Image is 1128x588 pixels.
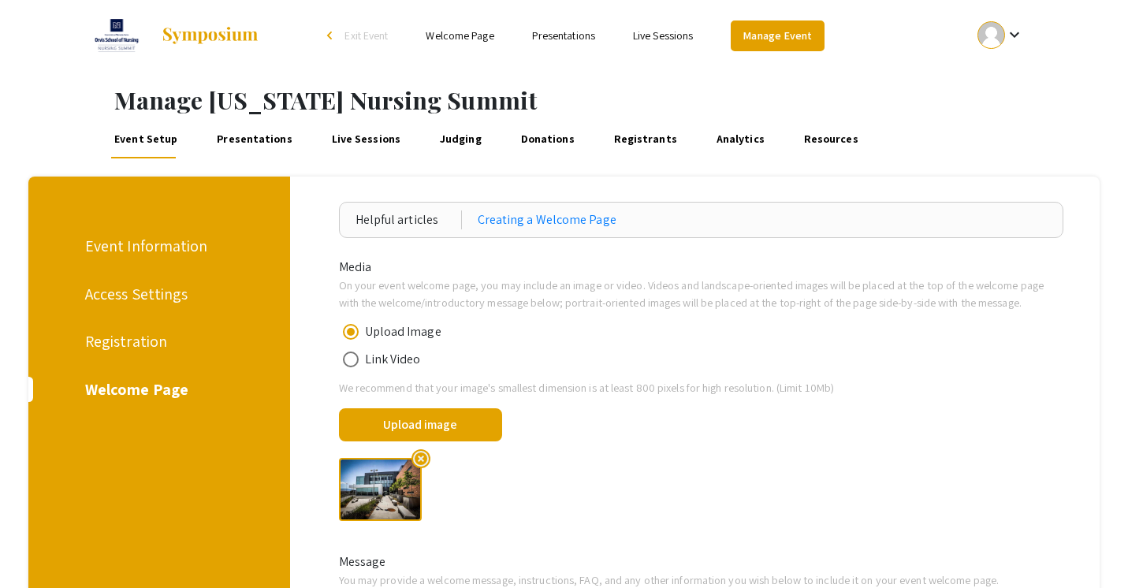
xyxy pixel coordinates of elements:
[327,258,1075,277] div: Media
[516,408,554,446] span: done
[85,378,229,401] div: Welcome Page
[633,28,693,43] a: Live Sessions
[112,121,181,158] a: Event Setup
[85,234,229,258] div: Event Information
[327,379,1075,396] div: We recommend that your image's smallest dimension is at least 800 pixels for high resolution. (Li...
[344,28,388,43] span: Exit Event
[437,121,484,158] a: Judging
[801,121,861,158] a: Resources
[731,20,824,51] a: Manage Event
[532,28,595,43] a: Presentations
[1005,25,1024,44] mat-icon: Expand account dropdown
[356,210,462,229] div: Helpful articles
[329,121,403,158] a: Live Sessions
[611,121,679,158] a: Registrants
[85,282,229,306] div: Access Settings
[359,350,421,369] span: Link Video
[426,28,493,43] a: Welcome Page
[518,121,577,158] a: Donations
[359,322,441,341] span: Upload Image
[87,16,146,55] img: Nevada Nursing Summit
[339,408,502,441] button: Upload image
[114,86,1128,114] h1: Manage [US_STATE] Nursing Summit
[161,26,259,45] img: Symposium by ForagerOne
[327,553,1075,571] div: Message
[12,517,67,576] iframe: Chat
[339,458,422,521] img: nevada-nursing-summit_eventSplashImage_oUckW7.jpg
[214,121,295,158] a: Presentations
[961,17,1041,53] button: Expand account dropdown
[411,449,430,468] span: highlight_off
[713,121,767,158] a: Analytics
[87,16,260,55] a: Nevada Nursing Summit
[478,210,616,229] a: Creating a Welcome Page
[85,329,229,353] div: Registration
[327,277,1075,311] div: On your event welcome page, you may include an image or video. Videos and landscape-oriented imag...
[327,31,337,40] div: arrow_back_ios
